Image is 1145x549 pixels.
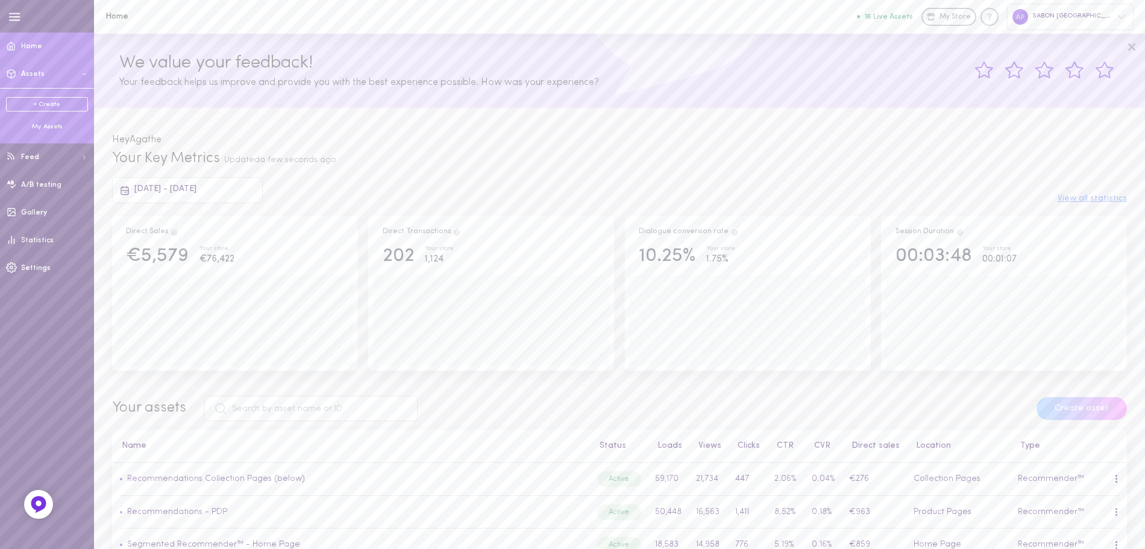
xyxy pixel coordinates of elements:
span: The percentage of users who interacted with one of Dialogue`s assets and ended up purchasing in t... [730,228,739,235]
div: Knowledge center [980,8,999,26]
td: 2.06% [767,463,805,496]
div: Your store [199,246,234,253]
span: • [119,540,123,549]
button: Type [1014,442,1040,450]
span: A/B testing [21,181,61,189]
div: 10.25% [639,246,695,267]
div: 00:03:48 [896,246,972,267]
td: 1,411 [729,495,767,529]
a: + Create [6,97,88,111]
input: Search by asset name or ID [204,396,418,421]
button: Clicks [732,442,760,450]
span: [DATE] - [DATE] [134,184,196,193]
div: €5,579 [126,246,189,267]
span: Hey Agathe [112,135,162,145]
span: Home Page [914,540,961,549]
div: Direct Sales [126,227,178,237]
a: My Store [921,8,976,26]
span: Direct Sales are the result of users clicking on a product and then purchasing the exact same pro... [170,228,178,235]
span: Statistics [21,237,54,244]
span: Your assets [112,401,186,415]
span: Feed [21,154,39,161]
button: Views [692,442,721,450]
button: CVR [808,442,830,450]
span: We value your feedback! [119,54,313,72]
div: Your store [706,246,735,253]
a: 16 Live Assets [857,13,921,21]
td: 16,563 [689,495,729,529]
img: Feedback Button [30,495,48,513]
span: Total transactions from users who clicked on a product through Dialogue assets, and purchased the... [453,228,461,235]
button: Loads [651,442,682,450]
span: Recommender™ [1018,540,1084,549]
td: 50,448 [648,495,689,529]
h1: Home [105,12,304,21]
div: Dialogue conversion rate [639,227,739,237]
button: CTR [771,442,794,450]
button: Status [594,442,626,450]
button: Location [910,442,951,450]
td: €963 [842,495,906,529]
div: 1.75% [706,252,735,267]
span: Updated a few seconds ago [224,155,336,165]
span: • [119,474,123,483]
span: Recommender™ [1018,474,1084,483]
td: 59,170 [648,463,689,496]
div: Session Duration [896,227,964,237]
td: 0.18% [805,495,842,529]
div: My Assets [6,122,88,131]
a: Recommendations - PDP [127,507,227,516]
span: Recommender™ [1018,507,1084,516]
div: SABON [GEOGRAPHIC_DATA] [1007,4,1134,30]
div: 00:01:07 [982,252,1017,267]
span: Product Pages [914,507,971,516]
div: 1,124 [425,252,454,267]
button: View all statistics [1058,195,1127,203]
a: Recommendations Collection Pages (below) [127,474,305,483]
a: Recommendations - PDP [123,507,227,516]
button: 16 Live Assets [857,13,913,20]
button: Create asset [1037,397,1127,420]
td: 8.52% [767,495,805,529]
div: Active [597,471,641,487]
a: Segmented Recommender™ - Home Page [123,540,300,549]
span: • [119,507,123,516]
span: Settings [21,265,51,272]
span: Assets [21,71,45,78]
span: Track how your session duration increase once users engage with your Assets [956,228,964,235]
span: Your feedback helps us improve and provide you with the best experience possible. How was your ex... [119,78,599,87]
span: My Store [940,12,971,23]
span: Gallery [21,209,47,216]
td: 0.04% [805,463,842,496]
div: €76,422 [199,252,234,267]
button: Name [116,442,146,450]
td: 21,734 [689,463,729,496]
button: Direct sales [845,442,900,450]
div: Active [597,504,641,520]
span: Collection Pages [914,474,980,483]
a: Recommendations Collection Pages (below) [123,474,305,483]
td: 447 [729,463,767,496]
span: Home [21,43,42,50]
div: Your store [425,246,454,253]
div: Direct Transactions [383,227,461,237]
td: €276 [842,463,906,496]
a: Segmented Recommender™ - Home Page [127,540,300,549]
span: Your Key Metrics [112,151,220,166]
div: 202 [383,246,415,267]
div: Your store [982,246,1017,253]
